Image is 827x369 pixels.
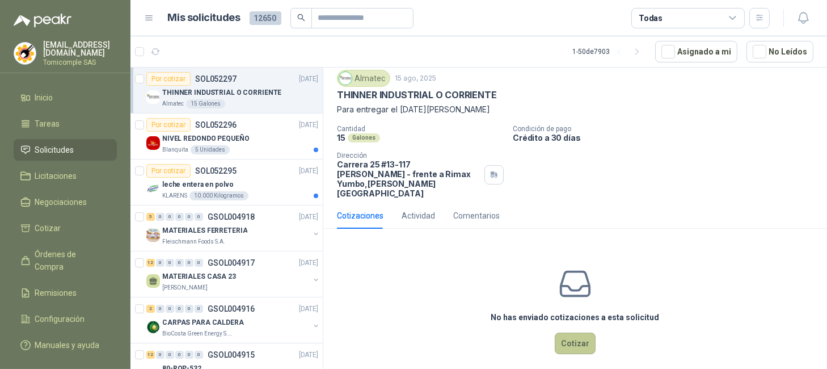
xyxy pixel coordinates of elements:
[156,259,164,267] div: 0
[130,68,323,114] a: Por cotizarSOL052297[DATE] Company LogoTHINNER INDUSTRIAL O CORRIENTEAlmatec15 Galones
[195,259,203,267] div: 0
[14,191,117,213] a: Negociaciones
[166,213,174,221] div: 0
[156,305,164,313] div: 0
[337,133,345,142] p: 15
[337,89,497,101] p: THINNER INDUSTRIAL O CORRIENTE
[14,139,117,161] a: Solicitudes
[395,73,436,84] p: 15 ago, 2025
[162,145,188,154] p: Blanquita
[195,121,237,129] p: SOL052296
[162,99,184,108] p: Almatec
[337,125,504,133] p: Cantidad
[156,213,164,221] div: 0
[35,170,77,182] span: Licitaciones
[195,351,203,359] div: 0
[339,72,352,85] img: Company Logo
[337,103,813,116] p: Para entregar el [DATE][PERSON_NAME]
[14,308,117,330] a: Configuración
[14,165,117,187] a: Licitaciones
[299,120,318,131] p: [DATE]
[146,259,155,267] div: 12
[162,225,247,236] p: MATERIALES FERRETERIA
[191,145,230,154] div: 5 Unidades
[146,182,160,196] img: Company Logo
[35,118,60,130] span: Tareas
[162,191,187,200] p: KLARENS
[195,305,203,313] div: 0
[185,351,193,359] div: 0
[35,248,106,273] span: Órdenes de Compra
[337,70,390,87] div: Almatec
[639,12,663,24] div: Todas
[250,11,281,25] span: 12650
[156,351,164,359] div: 0
[14,14,71,27] img: Logo peakr
[35,313,85,325] span: Configuración
[146,302,320,338] a: 2 0 0 0 0 0 GSOL004916[DATE] Company LogoCARPAS PARA CALDERABioCosta Green Energy S.A.S
[146,164,191,178] div: Por cotizar
[43,41,117,57] p: [EMAIL_ADDRESS][DOMAIN_NAME]
[337,152,480,160] p: Dirección
[175,305,184,313] div: 0
[146,305,155,313] div: 2
[14,334,117,356] a: Manuales y ayuda
[166,351,174,359] div: 0
[208,213,255,221] p: GSOL004918
[14,244,117,278] a: Órdenes de Compra
[146,228,160,242] img: Company Logo
[337,209,383,222] div: Cotizaciones
[146,90,160,104] img: Company Logo
[168,10,240,26] h1: Mis solicitudes
[162,179,233,190] p: leche entera en polvo
[14,87,117,108] a: Inicio
[402,209,435,222] div: Actividad
[162,133,249,144] p: NIVEL REDONDO PEQUEÑO
[35,287,77,299] span: Remisiones
[337,160,480,198] p: Carrera 25 #13-117 [PERSON_NAME] - frente a Rimax Yumbo , [PERSON_NAME][GEOGRAPHIC_DATA]
[299,304,318,315] p: [DATE]
[513,125,822,133] p: Condición de pago
[555,333,596,354] button: Cotizar
[14,282,117,304] a: Remisiones
[35,196,87,208] span: Negociaciones
[208,259,255,267] p: GSOL004917
[655,41,737,62] button: Asignado a mi
[35,144,74,156] span: Solicitudes
[453,209,500,222] div: Comentarios
[189,191,248,200] div: 10.000 Kilogramos
[130,114,323,160] a: Por cotizarSOL052296[DATE] Company LogoNIVEL REDONDO PEQUEÑOBlanquita5 Unidades
[146,136,160,150] img: Company Logo
[43,59,117,66] p: Tornicomple SAS
[299,74,318,85] p: [DATE]
[299,212,318,223] p: [DATE]
[572,43,646,61] div: 1 - 50 de 7903
[162,317,244,328] p: CARPAS PARA CALDERA
[146,118,191,132] div: Por cotizar
[162,87,281,98] p: THINNER INDUSTRIAL O CORRIENTE
[146,213,155,221] div: 5
[35,222,61,234] span: Cotizar
[491,311,660,324] h3: No has enviado cotizaciones a esta solicitud
[513,133,822,142] p: Crédito a 30 días
[299,166,318,177] p: [DATE]
[35,339,100,351] span: Manuales y ayuda
[35,91,53,104] span: Inicio
[130,160,323,206] a: Por cotizarSOL052295[DATE] Company Logoleche entera en polvoKLARENS10.000 Kilogramos
[146,72,191,86] div: Por cotizar
[746,41,813,62] button: No Leídos
[185,213,193,221] div: 0
[185,305,193,313] div: 0
[185,259,193,267] div: 0
[14,43,36,64] img: Company Logo
[195,213,203,221] div: 0
[175,213,184,221] div: 0
[208,305,255,313] p: GSOL004916
[186,99,225,108] div: 15 Galones
[14,217,117,239] a: Cotizar
[195,75,237,83] p: SOL052297
[166,259,174,267] div: 0
[146,320,160,334] img: Company Logo
[146,351,155,359] div: 12
[348,133,380,142] div: Galones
